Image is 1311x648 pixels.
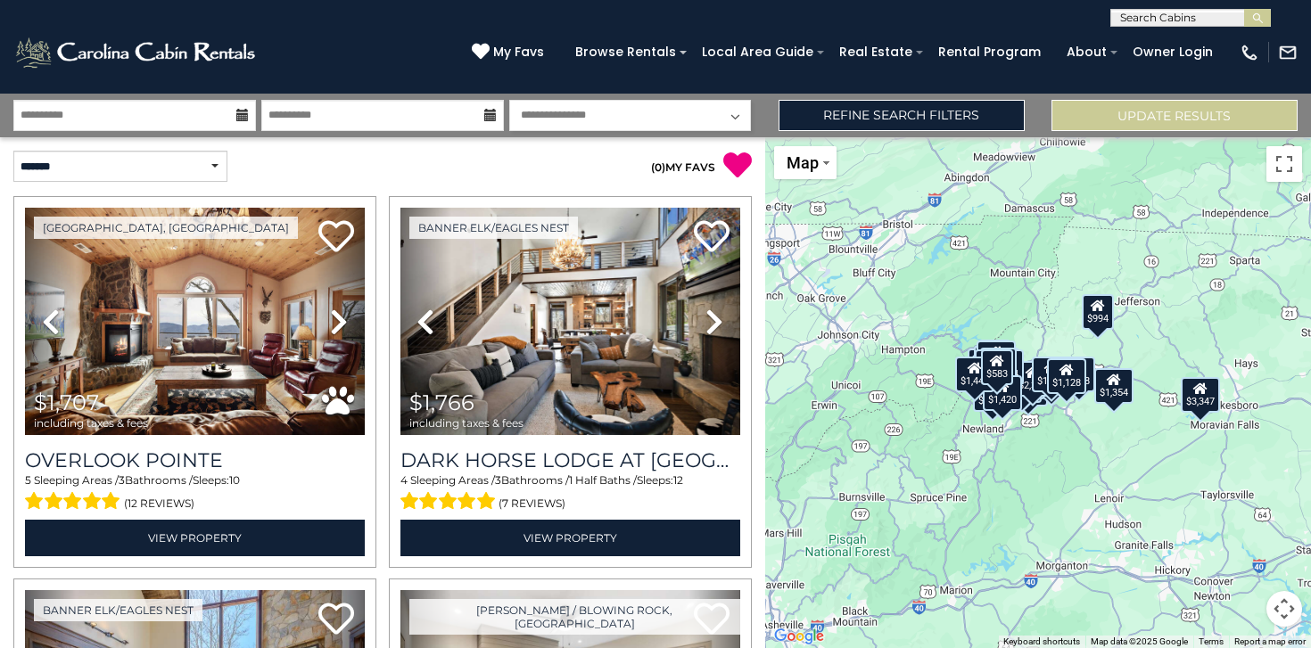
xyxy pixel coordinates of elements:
div: $1,420 [983,374,1022,410]
span: including taxes & fees [34,417,148,429]
span: 12 [673,473,683,487]
div: $1,214 [985,349,1024,384]
a: Rental Program [929,38,1050,66]
div: $583 [981,349,1013,384]
a: Terms (opens in new tab) [1199,636,1224,646]
button: Change map style [774,146,837,179]
button: Toggle fullscreen view [1266,146,1302,182]
button: Map camera controls [1266,591,1302,627]
span: (12 reviews) [124,492,194,515]
span: Map [787,153,819,172]
span: 5 [25,473,31,487]
a: Real Estate [830,38,921,66]
button: Keyboard shortcuts [1003,636,1080,648]
span: $1,707 [34,390,99,415]
a: Banner Elk/Eagles Nest [34,599,202,621]
div: $945 [985,347,1017,382]
div: $1,151 [1032,356,1071,391]
div: $3,347 [1181,376,1220,412]
div: $1,444 [955,357,994,392]
a: Owner Login [1124,38,1222,66]
a: (0)MY FAVS [651,160,715,174]
div: $1,827 [977,340,1016,376]
span: 0 [655,160,662,174]
h3: Dark Horse Lodge at Eagles Nest [400,448,740,472]
a: Report a map error [1234,636,1306,646]
span: 4 [400,473,408,487]
a: Dark Horse Lodge at [GEOGRAPHIC_DATA] [400,448,740,472]
div: $994 [1081,293,1113,329]
img: mail-regular-white.png [1278,43,1298,62]
a: Refine Search Filters [779,100,1025,131]
span: including taxes & fees [409,417,524,429]
div: Sleeping Areas / Bathrooms / Sleeps: [400,472,740,515]
a: Add to favorites [694,218,730,257]
div: $1,354 [1094,368,1134,404]
div: $1,356 [973,376,1012,412]
a: Add to favorites [318,218,354,257]
span: My Favs [493,43,544,62]
a: Open this area in Google Maps (opens a new window) [770,625,829,648]
a: My Favs [472,43,548,62]
div: Sleeping Areas / Bathrooms / Sleeps: [25,472,365,515]
div: $658 [1063,357,1095,392]
span: (7 reviews) [499,492,565,515]
a: Add to favorites [318,601,354,639]
img: phone-regular-white.png [1240,43,1259,62]
div: $1,989 [1009,370,1048,406]
a: View Property [400,520,740,556]
span: Map data ©2025 Google [1091,636,1188,646]
a: [GEOGRAPHIC_DATA], [GEOGRAPHIC_DATA] [34,217,298,239]
a: About [1058,38,1116,66]
span: 1 Half Baths / [569,473,637,487]
span: 10 [229,473,240,487]
span: ( ) [651,160,665,174]
a: Browse Rentals [566,38,685,66]
div: $781 [978,339,1010,374]
img: thumbnail_163477009.jpeg [25,208,365,435]
span: $1,766 [409,390,474,415]
img: Google [770,625,829,648]
a: Overlook Pointe [25,448,365,472]
span: 3 [495,473,501,487]
a: Banner Elk/Eagles Nest [409,217,578,239]
button: Update Results [1051,100,1298,131]
a: Local Area Guide [693,38,822,66]
span: 3 [119,473,125,487]
img: White-1-2.png [13,35,260,70]
a: [PERSON_NAME] / Blowing Rock, [GEOGRAPHIC_DATA] [409,599,740,635]
img: thumbnail_164375639.jpeg [400,208,740,435]
div: $2,305 [1013,361,1052,397]
a: View Property [25,520,365,556]
div: $1,128 [1047,357,1086,393]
